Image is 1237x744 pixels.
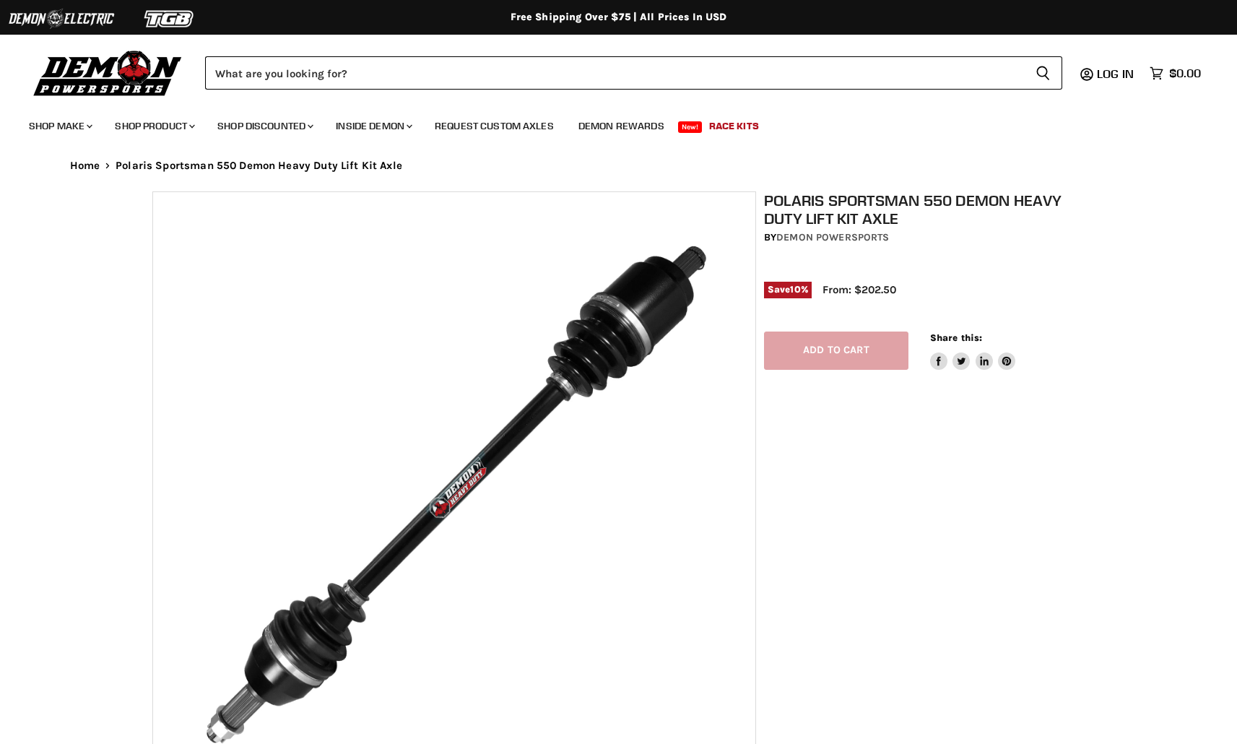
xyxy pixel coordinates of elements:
[698,111,770,141] a: Race Kits
[205,56,1024,90] input: Search
[70,160,100,172] a: Home
[29,47,187,98] img: Demon Powersports
[776,231,889,243] a: Demon Powersports
[18,105,1197,141] ul: Main menu
[823,283,896,296] span: From: $202.50
[790,284,800,295] span: 10
[930,332,1016,370] aside: Share this:
[41,11,1197,24] div: Free Shipping Over $75 | All Prices In USD
[104,111,204,141] a: Shop Product
[764,282,812,298] span: Save %
[568,111,675,141] a: Demon Rewards
[678,121,703,133] span: New!
[764,230,1093,246] div: by
[205,56,1062,90] form: Product
[18,111,101,141] a: Shop Make
[1142,63,1208,84] a: $0.00
[207,111,322,141] a: Shop Discounted
[930,332,982,343] span: Share this:
[116,160,402,172] span: Polaris Sportsman 550 Demon Heavy Duty Lift Kit Axle
[764,191,1093,228] h1: Polaris Sportsman 550 Demon Heavy Duty Lift Kit Axle
[7,5,116,33] img: Demon Electric Logo 2
[325,111,421,141] a: Inside Demon
[1090,67,1142,80] a: Log in
[1024,56,1062,90] button: Search
[41,160,1197,172] nav: Breadcrumbs
[116,5,224,33] img: TGB Logo 2
[1169,66,1201,80] span: $0.00
[424,111,565,141] a: Request Custom Axles
[1097,66,1134,81] span: Log in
